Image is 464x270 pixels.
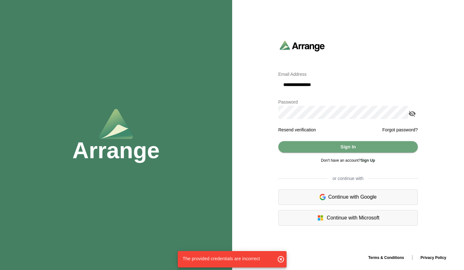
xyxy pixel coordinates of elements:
p: Email Address [278,70,418,78]
p: Password [278,98,418,106]
a: Privacy Policy [416,255,451,260]
span: The provided credentials are incorrect [183,256,260,261]
a: Terms & Conditions [363,255,409,260]
i: appended action [408,110,416,117]
span: | [411,255,413,260]
img: microsoft-logo.7cf64d5f.svg [317,214,324,222]
div: Continue with Google [278,189,418,205]
button: Sign In [278,141,418,153]
a: Sign Up [361,158,375,163]
h1: Arrange [72,139,160,162]
div: Continue with Microsoft [278,210,418,226]
a: Resend verification [278,127,316,132]
span: Sign In [340,141,356,153]
span: Don't have an account? [321,158,375,163]
a: Forgot password? [382,126,418,134]
img: arrangeai-name-small-logo.4d2b8aee.svg [280,40,325,51]
img: google-logo.6d399ca0.svg [319,193,326,201]
span: or continue with [327,175,368,182]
